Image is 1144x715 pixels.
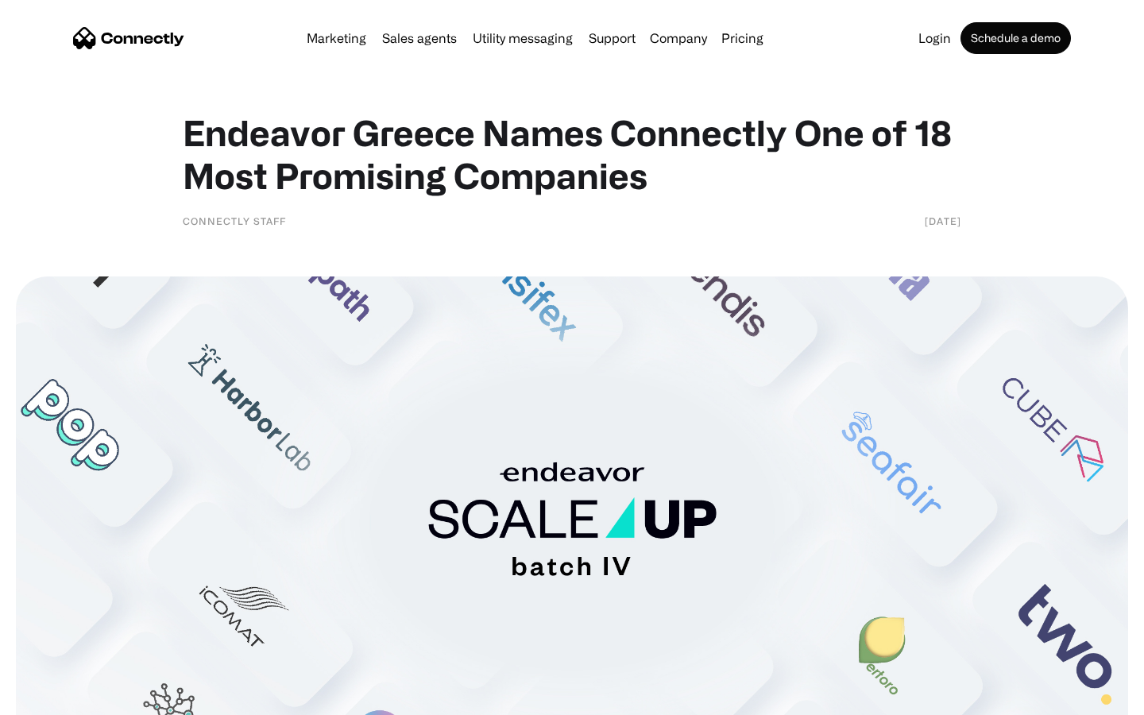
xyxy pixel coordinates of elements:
[715,32,770,44] a: Pricing
[32,687,95,709] ul: Language list
[912,32,957,44] a: Login
[466,32,579,44] a: Utility messaging
[582,32,642,44] a: Support
[300,32,373,44] a: Marketing
[650,27,707,49] div: Company
[16,687,95,709] aside: Language selected: English
[183,213,286,229] div: Connectly Staff
[925,213,961,229] div: [DATE]
[960,22,1071,54] a: Schedule a demo
[376,32,463,44] a: Sales agents
[183,111,961,197] h1: Endeavor Greece Names Connectly One of 18 Most Promising Companies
